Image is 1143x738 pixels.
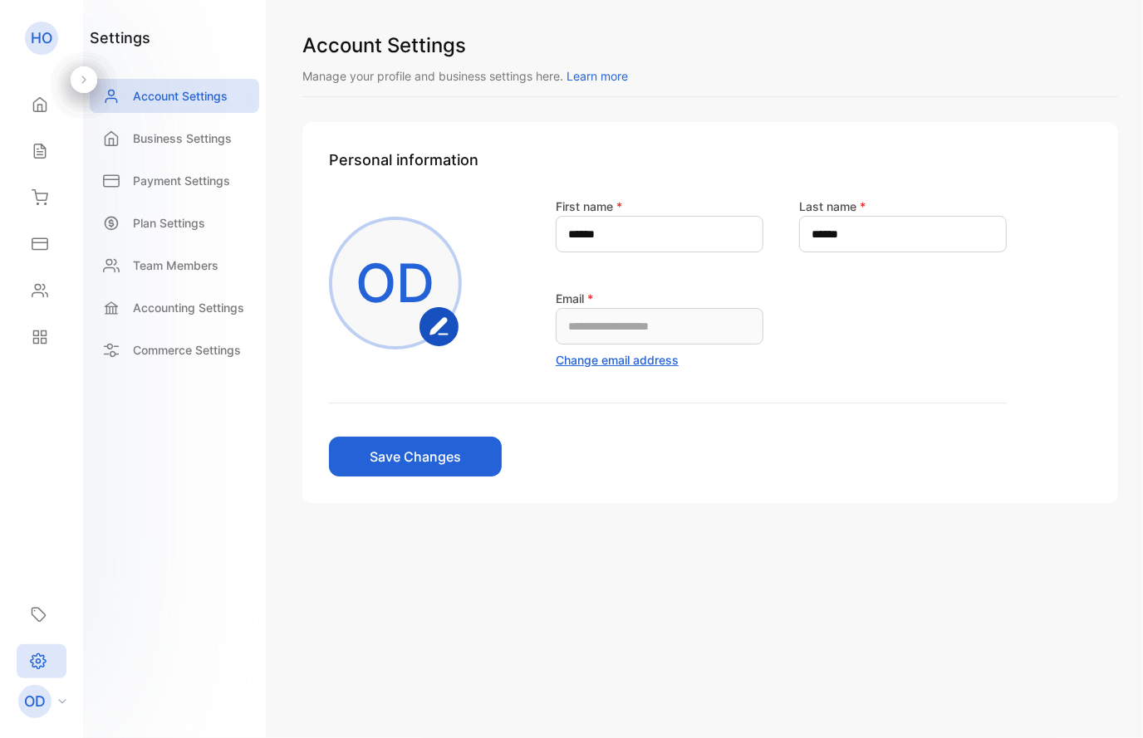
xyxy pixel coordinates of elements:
[133,172,230,189] p: Payment Settings
[556,199,622,213] label: First name
[302,31,1118,61] h1: Account Settings
[90,121,259,155] a: Business Settings
[90,206,259,240] a: Plan Settings
[799,199,866,213] label: Last name
[133,130,232,147] p: Business Settings
[133,214,205,232] p: Plan Settings
[90,248,259,282] a: Team Members
[133,299,244,316] p: Accounting Settings
[90,164,259,198] a: Payment Settings
[556,351,679,369] button: Change email address
[24,691,46,712] p: OD
[90,27,150,49] h1: settings
[556,291,593,305] label: Email
[90,291,259,325] a: Accounting Settings
[90,79,259,113] a: Account Settings
[133,87,228,105] p: Account Settings
[356,243,435,323] p: OD
[90,333,259,367] a: Commerce Settings
[302,67,1118,85] p: Manage your profile and business settings here.
[329,437,502,477] button: Save Changes
[567,69,628,83] span: Learn more
[329,149,1091,171] h1: Personal information
[133,341,241,359] p: Commerce Settings
[133,257,218,274] p: Team Members
[31,27,52,49] p: HO
[817,145,1143,738] iframe: LiveChat chat widget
